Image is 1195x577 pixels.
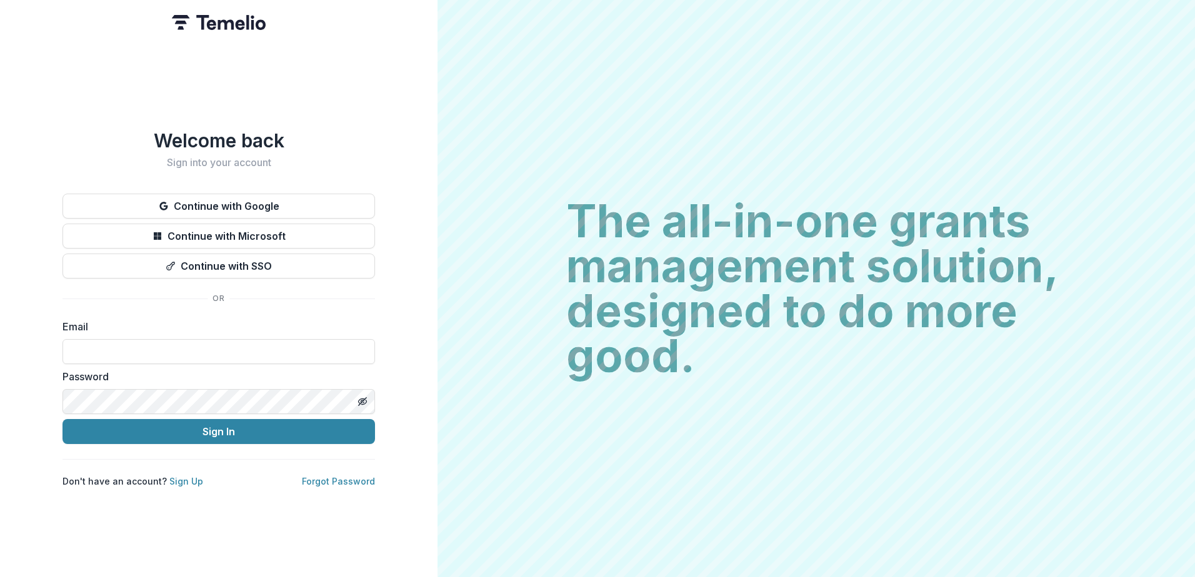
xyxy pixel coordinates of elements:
img: Temelio [172,15,266,30]
button: Sign In [62,419,375,444]
button: Continue with Microsoft [62,224,375,249]
button: Continue with SSO [62,254,375,279]
button: Toggle password visibility [352,392,372,412]
a: Forgot Password [302,476,375,486]
a: Sign Up [169,476,203,486]
h1: Welcome back [62,129,375,152]
label: Password [62,369,367,384]
p: Don't have an account? [62,475,203,488]
h2: Sign into your account [62,157,375,169]
button: Continue with Google [62,194,375,219]
label: Email [62,319,367,334]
